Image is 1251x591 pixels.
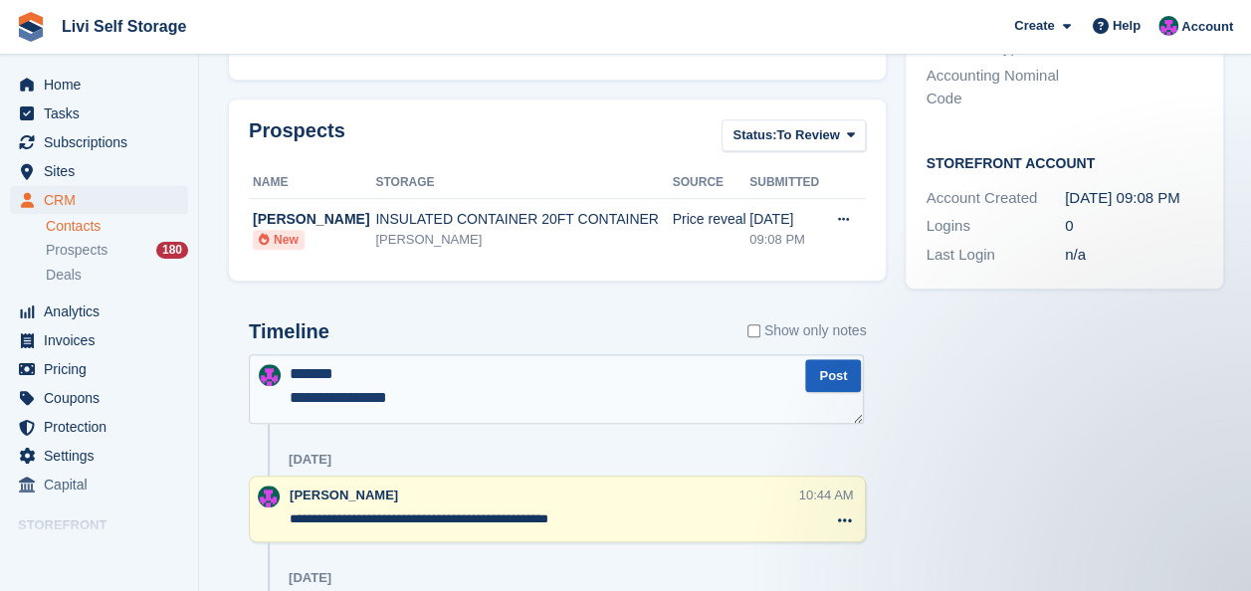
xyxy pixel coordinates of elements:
[46,265,188,286] a: Deals
[290,488,398,502] span: [PERSON_NAME]
[747,320,867,341] label: Show only notes
[375,167,672,199] th: Storage
[249,320,329,343] h2: Timeline
[10,540,188,568] a: menu
[46,241,107,260] span: Prospects
[749,167,822,199] th: Submitted
[776,125,839,145] span: To Review
[10,384,188,412] a: menu
[44,71,163,98] span: Home
[10,186,188,214] a: menu
[926,215,1065,238] div: Logins
[1113,16,1141,36] span: Help
[1014,16,1054,36] span: Create
[673,167,750,199] th: Source
[10,326,188,354] a: menu
[46,266,82,285] span: Deals
[926,152,1203,172] h2: Storefront Account
[253,209,375,230] div: [PERSON_NAME]
[249,167,375,199] th: Name
[44,540,163,568] span: Online Store
[926,187,1065,210] div: Account Created
[10,128,188,156] a: menu
[10,413,188,441] a: menu
[164,542,188,566] a: Preview store
[375,209,672,230] div: INSULATED CONTAINER 20FT CONTAINER
[44,128,163,156] span: Subscriptions
[798,486,853,504] div: 10:44 AM
[44,471,163,498] span: Capital
[747,320,760,341] input: Show only notes
[253,230,305,250] li: New
[44,186,163,214] span: CRM
[156,242,188,259] div: 180
[44,384,163,412] span: Coupons
[46,240,188,261] a: Prospects 180
[10,297,188,325] a: menu
[673,209,750,230] div: Price reveal
[722,119,866,152] button: Status: To Review
[54,10,194,43] a: Livi Self Storage
[926,244,1065,267] div: Last Login
[10,157,188,185] a: menu
[1158,16,1178,36] img: Graham Cameron
[44,442,163,470] span: Settings
[375,230,672,250] div: [PERSON_NAME]
[1065,215,1204,238] div: 0
[1181,17,1233,37] span: Account
[10,471,188,498] a: menu
[18,515,198,535] span: Storefront
[44,355,163,383] span: Pricing
[10,442,188,470] a: menu
[16,12,46,42] img: stora-icon-8386f47178a22dfd0bd8f6a31ec36ba5ce8667c1dd55bd0f319d3a0aa187defe.svg
[44,157,163,185] span: Sites
[749,209,822,230] div: [DATE]
[926,65,1065,109] div: Accounting Nominal Code
[46,217,188,236] a: Contacts
[44,413,163,441] span: Protection
[1065,244,1204,267] div: n/a
[289,570,331,586] div: [DATE]
[1065,187,1204,210] div: [DATE] 09:08 PM
[44,326,163,354] span: Invoices
[10,99,188,127] a: menu
[44,297,163,325] span: Analytics
[289,452,331,468] div: [DATE]
[732,125,776,145] span: Status:
[10,71,188,98] a: menu
[10,355,188,383] a: menu
[44,99,163,127] span: Tasks
[805,359,861,392] button: Post
[749,230,822,250] div: 09:08 PM
[259,364,281,386] img: Graham Cameron
[258,486,280,507] img: Graham Cameron
[249,119,345,156] h2: Prospects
